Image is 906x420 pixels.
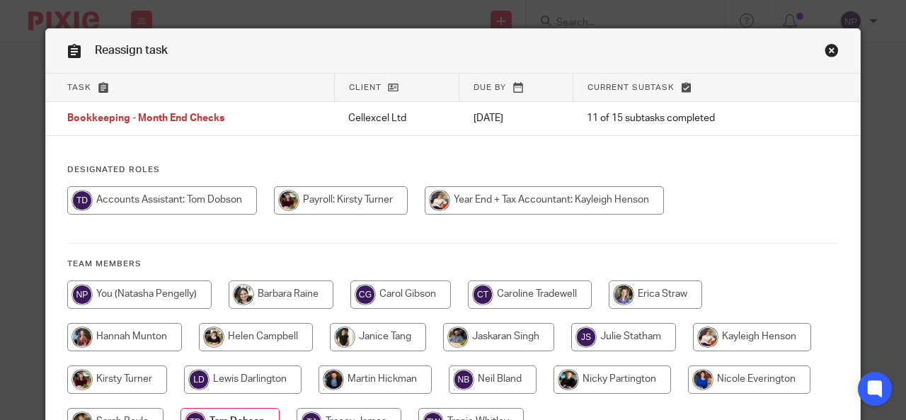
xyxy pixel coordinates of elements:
h4: Designated Roles [67,164,839,176]
span: Task [67,84,91,91]
span: Bookkeeping - Month End Checks [67,114,224,124]
span: Reassign task [95,45,168,56]
span: Client [349,84,382,91]
p: [DATE] [474,111,558,125]
span: Current subtask [587,84,675,91]
span: Due by [474,84,506,91]
h4: Team members [67,259,839,270]
td: 11 of 15 subtasks completed [573,102,798,136]
a: Close this dialog window [825,43,839,62]
p: Cellexcel Ltd [348,111,445,125]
